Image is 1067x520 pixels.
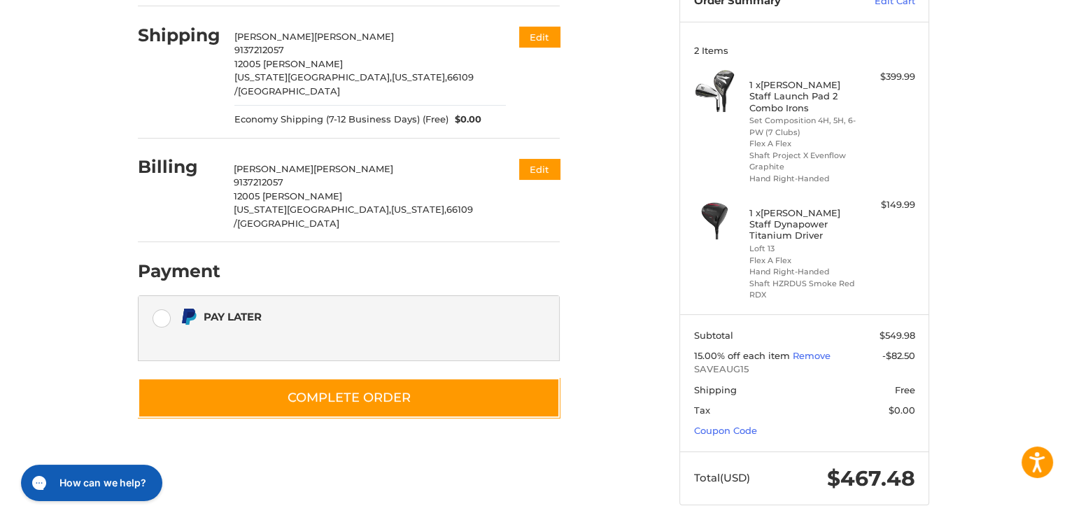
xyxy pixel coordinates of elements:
span: 12005 [PERSON_NAME] [234,58,343,69]
span: Economy Shipping (7-12 Business Days) (Free) [234,113,448,127]
span: [PERSON_NAME] [234,163,313,174]
li: Flex A Flex [749,138,856,150]
span: [GEOGRAPHIC_DATA] [237,218,339,229]
div: $399.99 [860,70,915,84]
h2: Payment [138,260,220,282]
span: [US_STATE][GEOGRAPHIC_DATA], [234,71,392,83]
span: 9137212057 [234,176,283,188]
span: Total (USD) [694,471,750,484]
span: Tax [694,405,710,416]
span: 66109 / [234,71,474,97]
li: Hand Right-Handed [749,266,856,278]
span: $467.48 [827,465,915,491]
div: $149.99 [860,198,915,212]
iframe: Gorgias live chat messenger [14,460,166,506]
button: Complete order [138,378,560,418]
span: $0.00 [889,405,915,416]
iframe: PayPal Message 1 [180,332,472,344]
a: Remove [793,350,831,361]
span: [GEOGRAPHIC_DATA] [238,85,340,97]
span: [PERSON_NAME] [234,31,314,42]
span: 15.00% off each item [694,350,793,361]
h2: Shipping [138,24,220,46]
span: $549.98 [879,330,915,341]
li: Shaft HZRDUS Smoke Red RDX [749,278,856,301]
li: Shaft Project X Evenflow Graphite [749,150,856,173]
div: Pay Later [204,305,472,328]
h4: 1 x [PERSON_NAME] Staff Launch Pad 2 Combo Irons [749,79,856,113]
h2: Billing [138,156,220,178]
span: Shipping [694,384,737,395]
span: $0.00 [448,113,482,127]
li: Hand Right-Handed [749,173,856,185]
span: 9137212057 [234,44,284,55]
span: 12005 [PERSON_NAME] [234,190,342,202]
span: Free [895,384,915,395]
span: [US_STATE][GEOGRAPHIC_DATA], [234,204,391,215]
span: [US_STATE], [392,71,447,83]
span: Subtotal [694,330,733,341]
button: Edit [519,27,560,47]
span: -$82.50 [882,350,915,361]
a: Coupon Code [694,425,757,436]
iframe: Google Customer Reviews [952,482,1067,520]
button: Edit [519,159,560,179]
span: [PERSON_NAME] [313,163,393,174]
li: Loft 13 [749,243,856,255]
li: Flex A Flex [749,255,856,267]
span: SAVEAUG15 [694,363,915,377]
img: Pay Later icon [180,308,197,325]
li: Set Composition 4H, 5H, 6-PW (7 Clubs) [749,115,856,138]
h3: 2 Items [694,45,915,56]
span: [PERSON_NAME] [314,31,394,42]
span: [US_STATE], [391,204,446,215]
span: 66109 / [234,204,473,229]
h4: 1 x [PERSON_NAME] Staff Dynapower Titanium Driver [749,207,856,241]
